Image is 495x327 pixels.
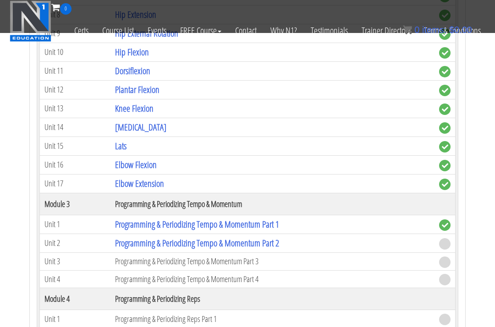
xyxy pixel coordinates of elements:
[355,15,417,47] a: Trainer Directory
[40,136,110,155] td: Unit 15
[110,252,434,270] td: Programming & Periodizing Tempo & Momentum Part 3
[110,270,434,288] td: Programming & Periodizing Tempo & Momentum Part 4
[304,15,355,47] a: Testimonials
[115,102,154,114] a: Knee Flexion
[422,25,446,35] span: items:
[10,0,51,42] img: n1-education
[115,177,164,190] a: Elbow Extension
[449,25,454,35] span: $
[228,15,264,47] a: Contact
[110,193,434,215] th: Programming & Periodizing Tempo & Momentum
[439,160,451,171] span: complete
[173,15,228,47] a: FREE Course
[439,85,451,96] span: complete
[60,3,71,15] span: 0
[40,61,110,80] td: Unit 11
[40,174,110,193] td: Unit 17
[40,118,110,136] td: Unit 14
[67,15,95,47] a: Certs
[40,288,110,310] th: Module 4
[95,15,141,47] a: Course List
[40,234,110,252] td: Unit 2
[417,15,488,47] a: Terms & Conditions
[264,15,304,47] a: Why N1?
[115,65,150,77] a: Dorsiflexion
[40,43,110,61] td: Unit 10
[449,25,472,35] bdi: 0.00
[414,25,419,35] span: 0
[40,155,110,174] td: Unit 16
[115,46,149,58] a: Hip Flexion
[403,25,472,35] a: 0 items: $0.00
[439,47,451,59] span: complete
[40,193,110,215] th: Module 3
[115,158,157,171] a: Elbow Flexion
[141,15,173,47] a: Events
[115,237,279,249] a: Programming & Periodizing Tempo & Momentum Part 2
[403,25,412,34] img: icon11.png
[40,252,110,270] td: Unit 3
[439,66,451,77] span: complete
[115,140,126,152] a: Lats
[439,122,451,134] span: complete
[51,1,71,13] a: 0
[439,104,451,115] span: complete
[439,141,451,153] span: complete
[40,80,110,99] td: Unit 12
[115,121,166,133] a: [MEDICAL_DATA]
[40,99,110,118] td: Unit 13
[439,179,451,190] span: complete
[115,218,279,230] a: Programming & Periodizing Tempo & Momentum Part 1
[439,219,451,231] span: complete
[110,288,434,310] th: Programming & Periodizing Reps
[40,215,110,234] td: Unit 1
[115,83,159,96] a: Plantar Flexion
[40,270,110,288] td: Unit 4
